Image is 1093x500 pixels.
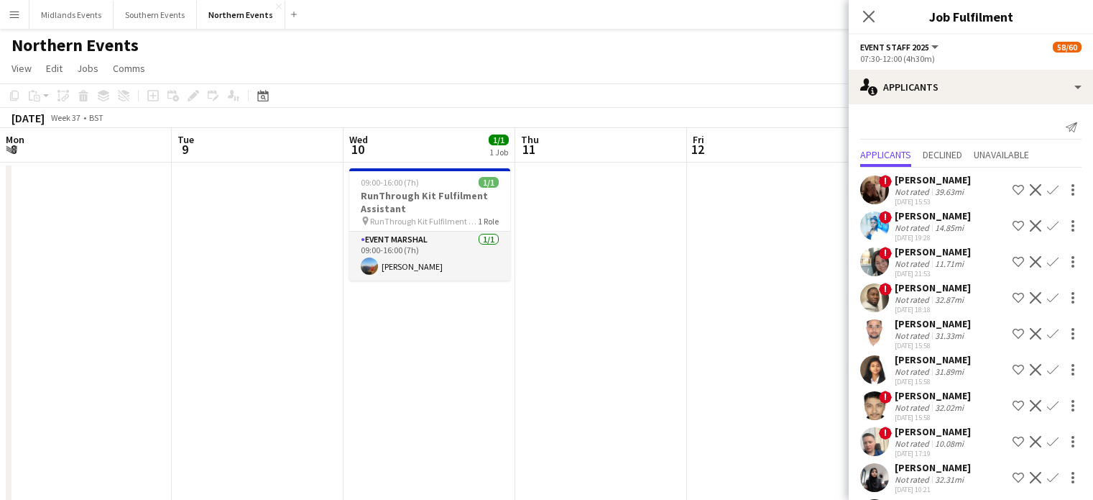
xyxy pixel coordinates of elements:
div: [DATE] 10:21 [895,485,971,494]
div: Not rated [895,474,932,485]
span: ! [879,427,892,440]
h3: RunThrough Kit Fulfilment Assistant [349,189,510,215]
app-job-card: 09:00-16:00 (7h)1/1RunThrough Kit Fulfilment Assistant RunThrough Kit Fulfilment Assistant1 RoleE... [349,168,510,281]
div: [DATE] 15:53 [895,197,971,206]
span: 1/1 [479,177,499,188]
div: [DATE] 18:18 [895,305,971,314]
span: Unavailable [974,150,1029,160]
span: Jobs [77,62,98,75]
button: Event Staff 2025 [860,42,941,53]
app-card-role: Event Marshal1/109:00-16:00 (7h)[PERSON_NAME] [349,232,510,281]
div: Not rated [895,222,932,233]
div: [DATE] 15:58 [895,377,971,386]
div: 07:30-12:00 (4h30m) [860,53,1082,64]
span: ! [879,175,892,188]
span: RunThrough Kit Fulfilment Assistant [370,216,478,227]
span: 10 [347,141,368,158]
span: 09:00-16:00 (7h) [361,177,419,188]
button: Midlands Events [29,1,114,29]
div: [PERSON_NAME] [895,209,971,222]
div: [DATE] 19:28 [895,233,971,242]
div: [DATE] 15:58 [895,341,971,350]
div: 32.02mi [932,402,967,413]
div: [PERSON_NAME] [895,389,971,402]
span: ! [879,211,892,224]
span: 1/1 [489,135,509,145]
span: Edit [46,62,63,75]
span: View [11,62,32,75]
span: Comms [113,62,145,75]
div: 11.71mi [932,258,967,269]
div: [DATE] 15:58 [895,413,971,422]
span: Event Staff 2025 [860,42,929,53]
span: 58/60 [1053,42,1082,53]
div: Not rated [895,366,932,377]
span: Tue [177,133,194,146]
span: ! [879,247,892,260]
div: Applicants [849,70,1093,104]
div: [PERSON_NAME] [895,281,971,294]
span: Week 37 [47,112,83,123]
h3: Job Fulfilment [849,7,1093,26]
span: 12 [691,141,704,158]
div: [DATE] 17:19 [895,449,971,458]
div: 32.31mi [932,474,967,485]
span: 9 [175,141,194,158]
div: [PERSON_NAME] [895,425,971,438]
button: Northern Events [197,1,285,29]
div: [DATE] 21:53 [895,269,971,278]
button: Southern Events [114,1,197,29]
a: Edit [40,59,68,78]
div: [PERSON_NAME] [895,461,971,474]
div: [DATE] [11,111,45,125]
span: Mon [6,133,24,146]
span: 11 [519,141,539,158]
div: 10.08mi [932,438,967,449]
span: Fri [693,133,704,146]
div: Not rated [895,294,932,305]
div: Not rated [895,402,932,413]
h1: Northern Events [11,35,139,56]
span: Thu [521,133,539,146]
a: View [6,59,37,78]
div: 1 Job [489,147,508,158]
span: 8 [4,141,24,158]
div: 14.85mi [932,222,967,233]
div: 31.89mi [932,366,967,377]
span: ! [879,391,892,404]
div: 31.33mi [932,330,967,341]
div: Not rated [895,258,932,269]
div: 39.63mi [932,186,967,197]
span: 1 Role [478,216,499,227]
div: [PERSON_NAME] [895,245,971,258]
span: Declined [923,150,962,160]
div: 32.87mi [932,294,967,305]
div: [PERSON_NAME] [895,317,971,330]
div: Not rated [895,438,932,449]
span: Wed [349,133,368,146]
span: Applicants [860,150,911,160]
div: Not rated [895,186,932,197]
span: ! [879,283,892,296]
a: Comms [107,59,151,78]
div: BST [89,112,103,123]
div: [PERSON_NAME] [895,173,971,186]
div: [PERSON_NAME] [895,353,971,366]
div: Not rated [895,330,932,341]
a: Jobs [71,59,104,78]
